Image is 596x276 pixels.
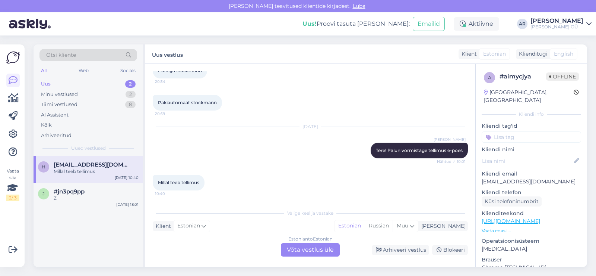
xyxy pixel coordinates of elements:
label: Uus vestlus [152,49,183,59]
div: Klient [459,50,477,58]
span: Tere! Palun vormistage tellimus e-poes [376,148,463,153]
span: [PERSON_NAME] [434,137,466,142]
div: All [39,66,48,75]
span: #jn3pq9pp [54,188,85,195]
span: Pakiautomaat stockmann [158,100,217,105]
div: 8 [125,101,136,108]
span: Nähtud ✓ 10:01 [437,159,466,164]
div: Küsi telefoninumbrit [482,196,542,207]
p: [EMAIL_ADDRESS][DOMAIN_NAME] [482,178,581,186]
div: Proovi tasuta [PERSON_NAME]: [302,19,410,28]
div: Tiimi vestlused [41,101,77,108]
div: Valige keel ja vastake [153,210,468,217]
p: Vaata edasi ... [482,227,581,234]
p: Kliendi telefon [482,189,581,196]
input: Lisa nimi [482,157,573,165]
div: Aktiivne [454,17,499,31]
p: Klienditeekond [482,210,581,217]
span: Estonian [483,50,506,58]
p: Kliendi nimi [482,146,581,153]
span: Muu [397,222,408,229]
div: Russian [365,220,393,232]
span: helenapajuste972@gmail.com [54,161,131,168]
div: [PERSON_NAME] OÜ [530,24,583,30]
p: Chrome [TECHNICAL_ID] [482,264,581,272]
span: h [42,164,45,170]
div: 2 [126,91,136,98]
div: AI Assistent [41,111,69,119]
span: Uued vestlused [71,145,106,152]
div: 2 / 3 [6,195,19,201]
b: Uus! [302,20,317,27]
div: Klienditugi [516,50,548,58]
div: Estonian [335,220,365,232]
span: 10:40 [155,191,183,196]
div: Kliendi info [482,111,581,118]
img: Askly Logo [6,50,20,65]
div: Võta vestlus üle [281,243,340,257]
p: Operatsioonisüsteem [482,237,581,245]
div: Klient [153,222,171,230]
div: Blokeeri [432,245,468,255]
div: Estonian to Estonian [288,236,333,242]
span: Otsi kliente [46,51,76,59]
span: English [554,50,573,58]
button: Emailid [413,17,445,31]
div: Arhiveeritud [41,132,72,139]
div: AR [517,19,527,29]
div: 2 [125,80,136,88]
span: a [488,75,491,80]
span: 20:34 [155,79,183,84]
div: [DATE] 18:01 [116,202,139,207]
span: Millal teeb tellimus [158,180,199,185]
a: [URL][DOMAIN_NAME] [482,218,540,224]
div: Millal teeb tellimus [54,168,139,175]
span: 20:59 [155,111,183,117]
span: Offline [546,72,579,81]
div: Socials [119,66,137,75]
a: [PERSON_NAME][PERSON_NAME] OÜ [530,18,592,30]
div: Minu vestlused [41,91,78,98]
span: j [42,191,45,196]
span: Estonian [177,222,200,230]
div: Web [77,66,90,75]
p: Kliendi tag'id [482,122,581,130]
div: [GEOGRAPHIC_DATA], [GEOGRAPHIC_DATA] [484,89,574,104]
p: [MEDICAL_DATA] [482,245,581,253]
p: Brauser [482,256,581,264]
div: # aimycjya [500,72,546,81]
div: [PERSON_NAME] [530,18,583,24]
span: Luba [351,3,368,9]
div: [DATE] [153,123,468,130]
p: Kliendi email [482,170,581,178]
div: Uus [41,80,51,88]
div: Arhiveeri vestlus [372,245,429,255]
div: [DATE] 10:40 [115,175,139,180]
div: Kõik [41,121,52,129]
div: [PERSON_NAME] [418,222,466,230]
input: Lisa tag [482,131,581,143]
div: Z [54,195,139,202]
div: Vaata siia [6,168,19,201]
